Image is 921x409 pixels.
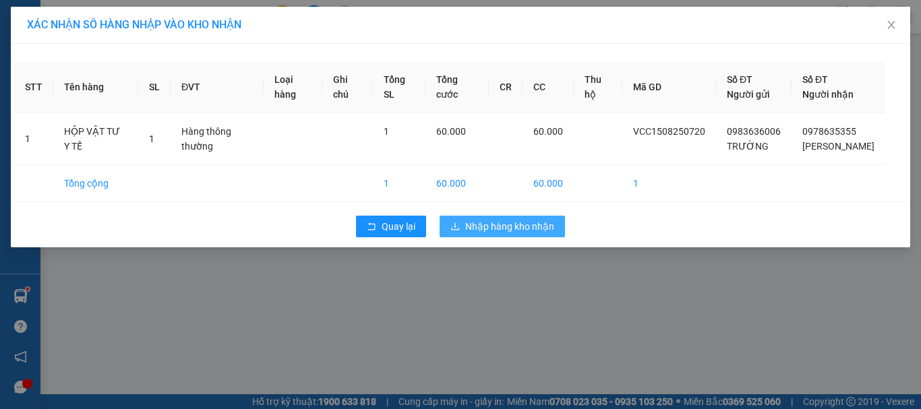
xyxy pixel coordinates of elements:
[523,61,574,113] th: CC
[523,165,574,202] td: 60.000
[436,126,466,137] span: 60.000
[802,141,874,152] span: [PERSON_NAME]
[622,165,716,202] td: 1
[465,219,554,234] span: Nhập hàng kho nhận
[727,126,781,137] span: 0983636006
[802,74,828,85] span: Số ĐT
[727,89,770,100] span: Người gửi
[171,113,264,165] td: Hàng thông thường
[872,7,910,44] button: Close
[171,61,264,113] th: ĐVT
[425,61,489,113] th: Tổng cước
[149,133,154,144] span: 1
[440,216,565,237] button: downloadNhập hàng kho nhận
[373,61,426,113] th: Tổng SL
[533,126,563,137] span: 60.000
[727,141,769,152] span: TRƯỜNG
[53,61,138,113] th: Tên hàng
[14,61,53,113] th: STT
[367,222,376,232] span: rollback
[886,20,897,30] span: close
[802,89,854,100] span: Người nhận
[382,219,415,234] span: Quay lại
[14,113,53,165] td: 1
[264,61,323,113] th: Loại hàng
[27,18,241,31] span: XÁC NHẬN SỐ HÀNG NHẬP VÀO KHO NHẬN
[633,126,705,137] span: VCC1508250720
[622,61,716,113] th: Mã GD
[356,216,426,237] button: rollbackQuay lại
[574,61,622,113] th: Thu hộ
[802,126,856,137] span: 0978635355
[384,126,389,137] span: 1
[53,165,138,202] td: Tổng cộng
[322,61,372,113] th: Ghi chú
[425,165,489,202] td: 60.000
[489,61,523,113] th: CR
[450,222,460,232] span: download
[53,113,138,165] td: HỘP VẬT TƯ Y TẾ
[138,61,171,113] th: SL
[373,165,426,202] td: 1
[727,74,752,85] span: Số ĐT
